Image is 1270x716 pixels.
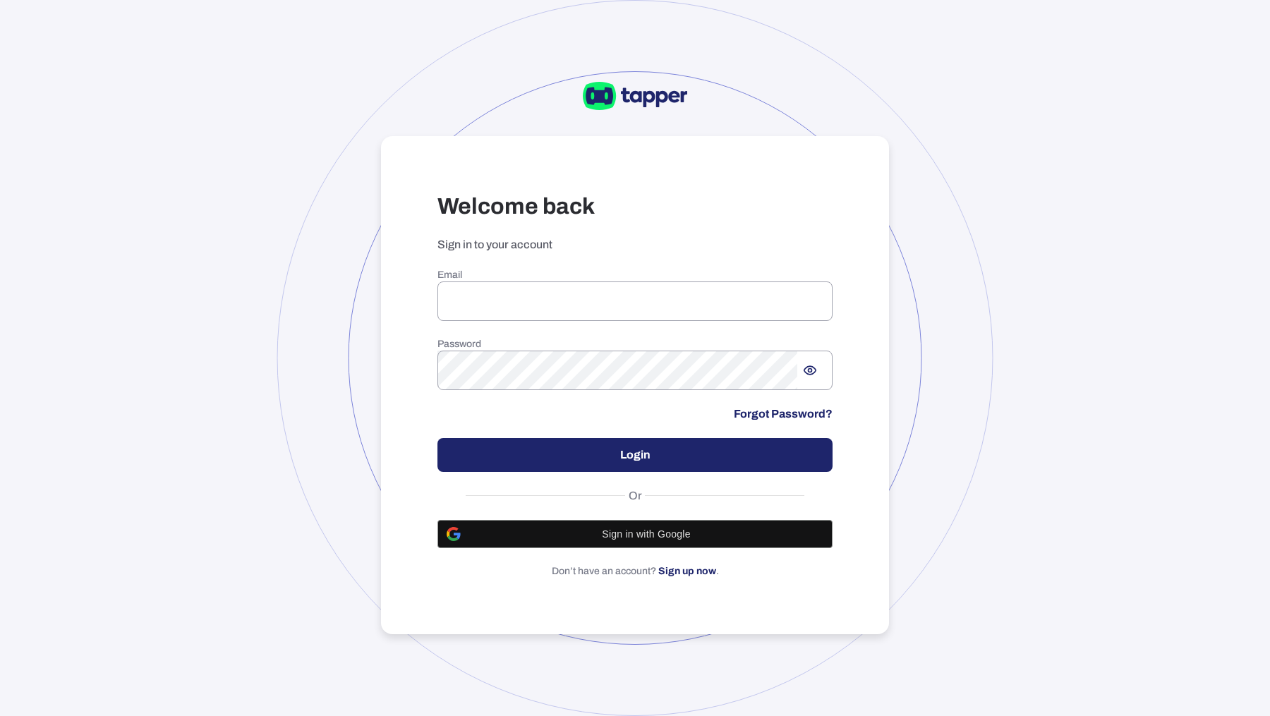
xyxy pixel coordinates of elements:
[437,269,833,281] h6: Email
[658,566,716,576] a: Sign up now
[469,528,823,540] span: Sign in with Google
[625,489,646,503] span: Or
[437,238,833,252] p: Sign in to your account
[437,438,833,472] button: Login
[437,520,833,548] button: Sign in with Google
[437,338,833,351] h6: Password
[734,407,833,421] a: Forgot Password?
[437,193,833,221] h3: Welcome back
[437,565,833,578] p: Don’t have an account? .
[797,358,823,383] button: Show password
